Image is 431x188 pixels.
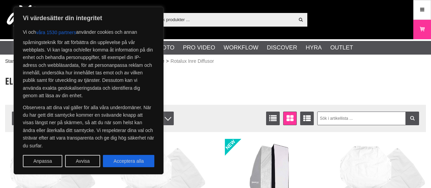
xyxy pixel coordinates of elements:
a: Hyra [306,43,322,52]
p: Vi och använder cookies och annan spårningsteknik för att förbättra din upplevelse på vår webbpla... [23,26,154,100]
a: Outlet [330,43,353,52]
button: Anpassa [23,155,62,167]
p: Observera att dina val gäller för alla våra underdomäner. När du har gett ditt samtycke kommer en... [23,104,154,149]
p: Vi värdesätter din integritet [23,14,154,22]
a: Fönstervisning [283,112,297,125]
a: Discover [267,43,297,52]
button: Avvisa [65,155,100,167]
button: Acceptera alla [103,155,154,167]
a: Pro Video [183,43,215,52]
button: våra 1530 partners [36,26,76,39]
a: Filtrera [405,112,419,125]
span: Sortera [12,112,73,125]
h1: Elinchrom Rotalux Inre Diffusor [5,74,267,88]
div: Vi värdesätter din integritet [14,7,164,174]
a: Listvisning [266,112,280,125]
img: logo.png [7,5,48,36]
a: Foto [158,43,174,52]
input: Sök i artikellista ... [317,112,419,125]
span: > [166,58,169,65]
a: Start [5,58,15,65]
input: Sök produkter ... [154,14,295,25]
a: Utökad listvisning [300,112,314,125]
a: Workflow [224,43,258,52]
span: Rotalux Inre Diffusor [171,58,214,65]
